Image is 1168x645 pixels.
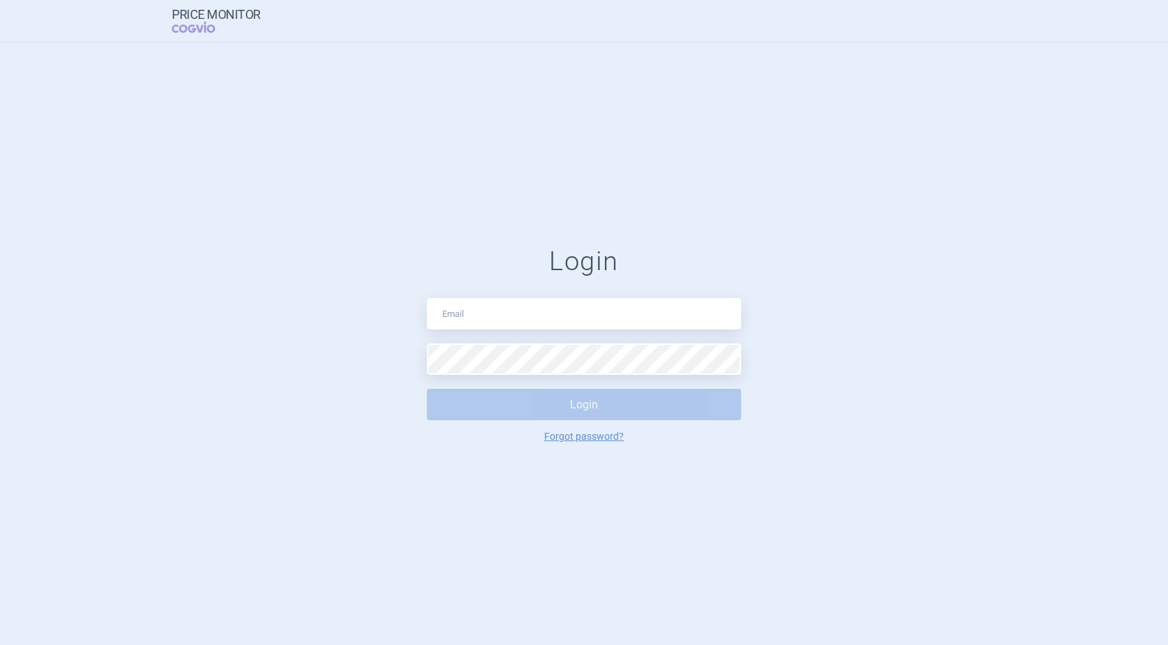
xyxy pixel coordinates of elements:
span: COGVIO [172,22,235,33]
a: Forgot password? [544,431,624,441]
h1: Login [427,246,741,278]
strong: Price Monitor [172,8,261,22]
input: Email [427,298,741,329]
button: Login [427,389,741,420]
a: Price MonitorCOGVIO [172,8,261,34]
